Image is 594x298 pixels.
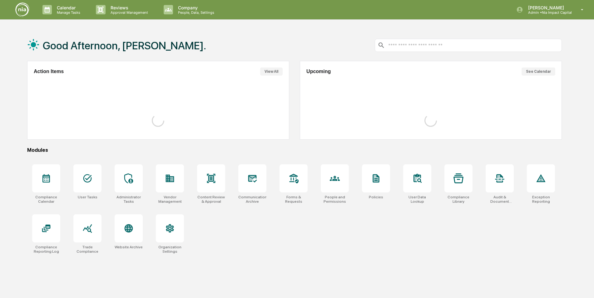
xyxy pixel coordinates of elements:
div: Forms & Requests [280,195,308,204]
div: Communications Archive [238,195,266,204]
div: Compliance Calendar [32,195,60,204]
div: Organization Settings [156,245,184,254]
button: See Calendar [522,67,555,76]
p: Admin • Nia Impact Capital [523,10,572,15]
h2: Upcoming [306,69,331,74]
h1: Good Afternoon, [PERSON_NAME]. [43,39,206,52]
p: Approval Management [106,10,151,15]
div: Vendor Management [156,195,184,204]
div: Website Archive [115,245,143,249]
div: People and Permissions [321,195,349,204]
div: Compliance Library [444,195,473,204]
div: Content Review & Approval [197,195,225,204]
img: logo [15,2,30,17]
div: Audit & Document Logs [486,195,514,204]
div: User Tasks [78,195,97,199]
div: Trade Compliance [73,245,101,254]
button: View All [260,67,283,76]
div: Policies [369,195,383,199]
p: Calendar [52,5,83,10]
p: Manage Tasks [52,10,83,15]
p: People, Data, Settings [173,10,217,15]
div: User Data Lookup [403,195,431,204]
div: Administrator Tasks [115,195,143,204]
h2: Action Items [34,69,64,74]
p: Company [173,5,217,10]
div: Compliance Reporting Log [32,245,60,254]
div: Exception Reporting [527,195,555,204]
p: [PERSON_NAME] [523,5,572,10]
p: Reviews [106,5,151,10]
div: Modules [27,147,562,153]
